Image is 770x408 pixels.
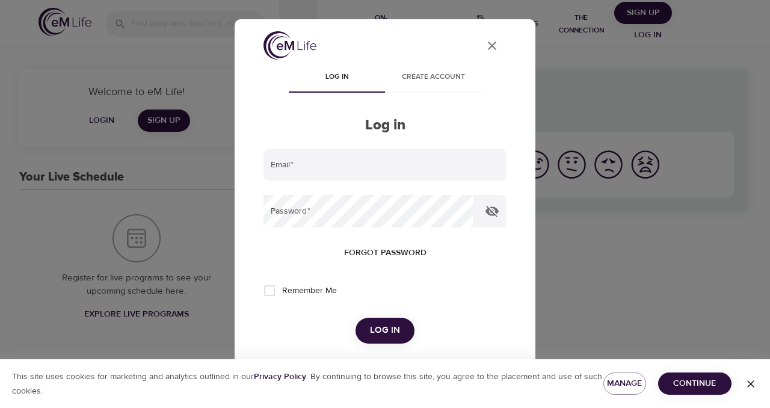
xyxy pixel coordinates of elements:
button: Forgot password [339,242,431,264]
span: Remember Me [282,285,337,297]
h2: Log in [263,117,507,134]
span: Forgot password [344,246,427,261]
span: Log in [370,323,400,338]
span: Log in [296,71,378,84]
span: Continue [668,376,722,391]
span: Manage [613,376,636,391]
b: Privacy Policy [254,371,306,382]
button: Log in [356,318,414,343]
button: close [478,31,507,60]
span: Create account [392,71,474,84]
div: disabled tabs example [263,64,507,93]
img: logo [263,31,316,60]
